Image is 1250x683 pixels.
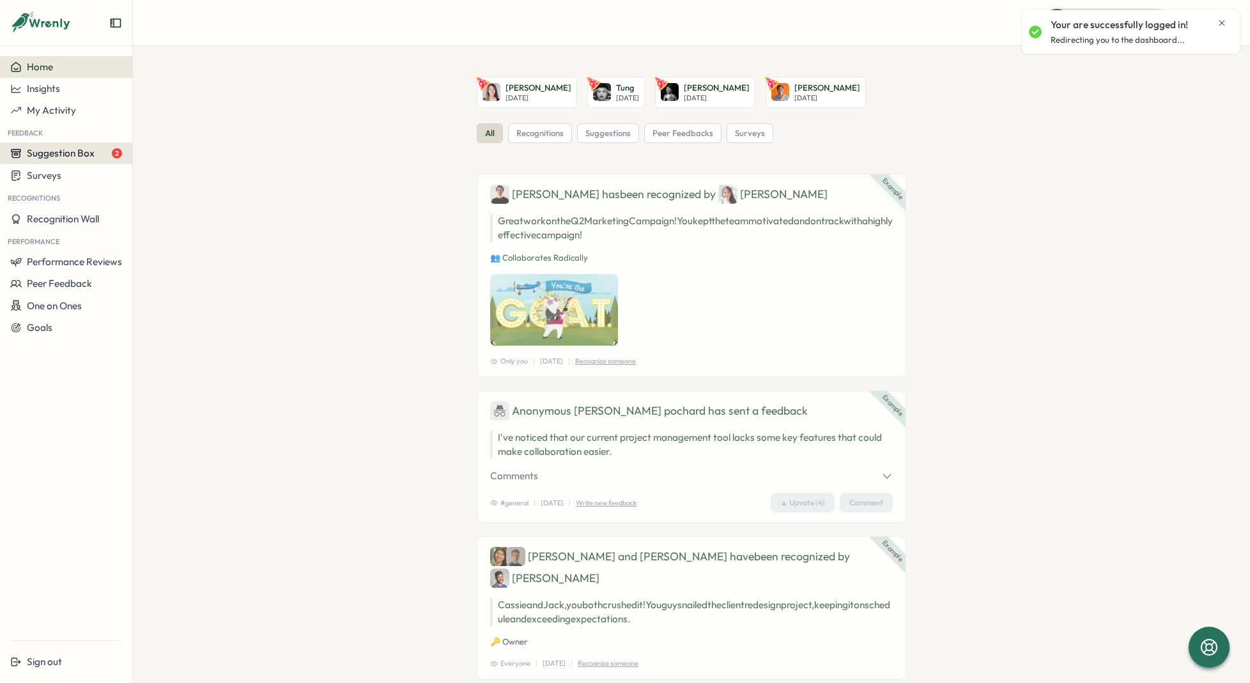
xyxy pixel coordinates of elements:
[490,636,893,648] p: 🔑 Owner
[1051,18,1188,32] p: Your are successfully logged in!
[568,356,570,367] p: |
[490,569,599,588] div: [PERSON_NAME]
[1217,18,1227,28] button: Close notification
[571,658,573,669] p: |
[536,658,537,669] p: |
[533,356,535,367] p: |
[1051,35,1185,46] p: Redirecting you to the dashboard...
[794,94,860,102] p: [DATE]
[506,547,525,566] img: Jack
[27,656,62,668] span: Sign out
[490,469,538,483] span: Comments
[576,498,637,509] p: Write new feedback
[541,498,564,509] p: [DATE]
[490,547,893,588] div: [PERSON_NAME] and [PERSON_NAME] have been recognized by
[490,252,893,264] p: 👥 Collaborates Radically
[578,658,638,669] p: Recognize someone
[27,277,92,289] span: Peer Feedback
[112,148,122,158] span: 2
[543,658,566,669] p: [DATE]
[684,94,750,102] p: [DATE]
[490,547,509,566] img: Cassie
[490,569,509,588] img: Carlos
[585,128,631,139] span: suggestions
[684,82,750,94] p: [PERSON_NAME]
[616,82,639,94] p: Tung
[718,185,828,204] div: [PERSON_NAME]
[794,82,860,94] p: [PERSON_NAME]
[27,82,60,95] span: Insights
[27,104,76,116] span: My Activity
[1042,8,1169,36] button: Quick Actions
[652,128,713,139] span: peer feedbacks
[490,356,528,367] span: Only you
[477,77,577,108] a: Larissa Thesing[PERSON_NAME][DATE]
[771,83,789,101] img: Giang Nguyen
[516,128,564,139] span: recognitions
[616,94,639,102] p: [DATE]
[490,401,893,420] div: has sent a feedback
[27,213,99,225] span: Recognition Wall
[482,83,500,101] img: Larissa Thesing
[485,128,495,139] span: all
[735,128,765,139] span: surveys
[490,598,893,626] p: Cassie and Jack, you both crushed it! You guys nailed the client redesign project, keeping it on ...
[490,185,509,204] img: Ben
[27,300,82,312] span: One on Ones
[766,77,866,108] a: Giang Nguyen[PERSON_NAME][DATE]
[505,94,571,102] p: [DATE]
[27,147,95,159] span: Suggestion Box
[490,498,529,509] span: #general
[490,658,530,669] span: Everyone
[490,185,893,204] div: [PERSON_NAME] has been recognized by
[27,169,61,181] span: Surveys
[534,498,536,509] p: |
[569,498,571,509] p: |
[593,83,611,101] img: Tung
[490,401,706,420] div: Anonymous [PERSON_NAME] pochard
[490,214,893,242] p: Great work on the Q2 Marketing Campaign! You kept the team motivated and on track with a highly e...
[498,431,893,459] p: I've noticed that our current project management tool lacks some key features that could make col...
[587,77,645,108] a: TungTung[DATE]
[540,356,563,367] p: [DATE]
[490,469,893,483] button: Comments
[490,274,618,346] img: Recognition Image
[109,17,122,29] button: Expand sidebar
[27,61,53,73] span: Home
[661,83,679,101] img: Hien Le
[27,256,122,268] span: Performance Reviews
[718,185,737,204] img: Jane
[27,321,52,334] span: Goals
[655,77,755,108] a: Hien Le[PERSON_NAME][DATE]
[505,82,571,94] p: [PERSON_NAME]
[575,356,636,367] p: Recognize someone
